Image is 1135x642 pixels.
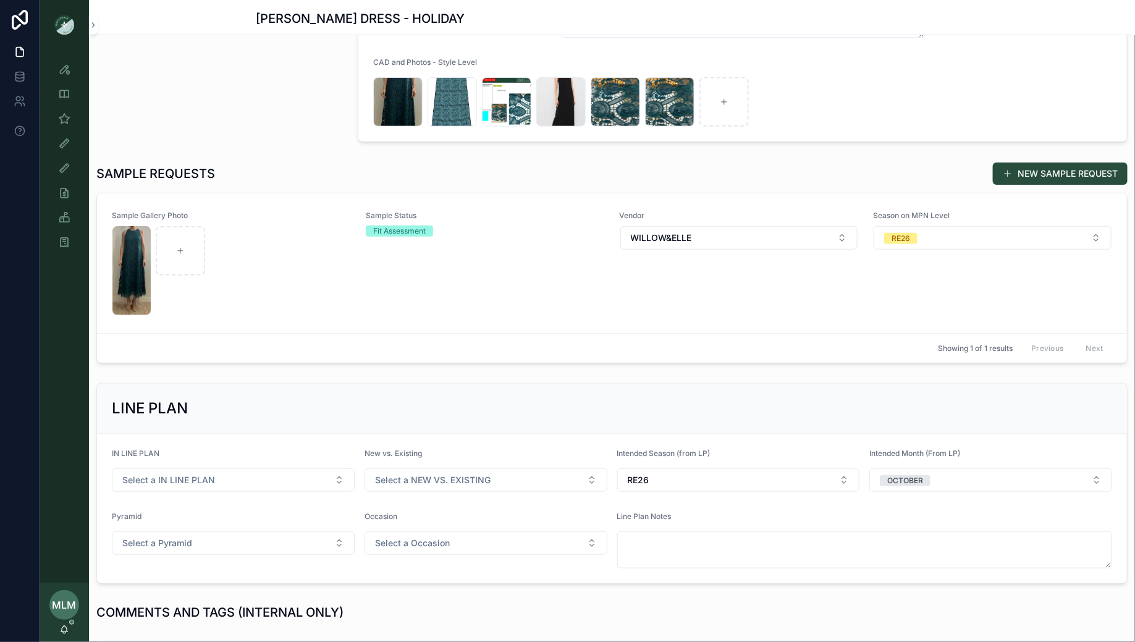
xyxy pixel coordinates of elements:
span: MLM [53,598,77,612]
div: Fit Assessment [373,226,426,237]
span: Vendor [620,211,859,221]
button: NEW SAMPLE REQUEST [993,163,1128,185]
span: Sample Gallery Photo [112,211,351,221]
span: Select a Occasion [375,537,450,549]
button: Select Button [874,226,1112,250]
h1: SAMPLE REQUESTS [96,165,215,182]
span: Select a IN LINE PLAN [122,474,215,486]
button: Select Button [869,468,1112,492]
span: Pyramid [112,512,141,521]
h2: LINE PLAN [112,399,188,418]
img: Screenshot-2025-06-13-at-10.55.03-AM-(1).png [112,226,151,315]
button: Select Button [112,531,355,555]
span: Intended Season (from LP) [617,449,711,458]
span: Select a NEW VS. EXISTING [375,474,491,486]
span: Line Plan Notes [617,512,672,521]
span: RE26 [628,474,649,486]
span: WILLOW&ELLE [631,232,692,244]
button: Select Button [365,468,607,492]
div: RE26 [892,233,910,244]
h1: [PERSON_NAME] DRESS - HOLIDAY [256,10,465,27]
span: CAD and Photos - Style Level [373,57,477,67]
span: IN LINE PLAN [112,449,159,458]
div: OCTOBER [887,475,923,486]
span: Showing 1 of 1 results [938,344,1013,353]
button: Select Button [365,531,607,555]
span: Season on MPN Level [873,211,1112,221]
div: scrollable content [40,49,89,269]
span: Sample Status [366,211,605,221]
button: Select Button [617,468,860,492]
h1: COMMENTS AND TAGS (INTERNAL ONLY) [96,604,344,621]
span: New vs. Existing [365,449,422,458]
span: Intended Month (From LP) [869,449,960,458]
span: Occasion [365,512,397,521]
button: Select Button [112,468,355,492]
button: Select Button [620,226,858,250]
img: App logo [54,15,74,35]
span: Select a Pyramid [122,537,192,549]
a: Sample Gallery PhotoScreenshot-2025-06-13-at-10.55.03-AM-(1).pngSample StatusFit AssessmentVendor... [97,193,1127,333]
